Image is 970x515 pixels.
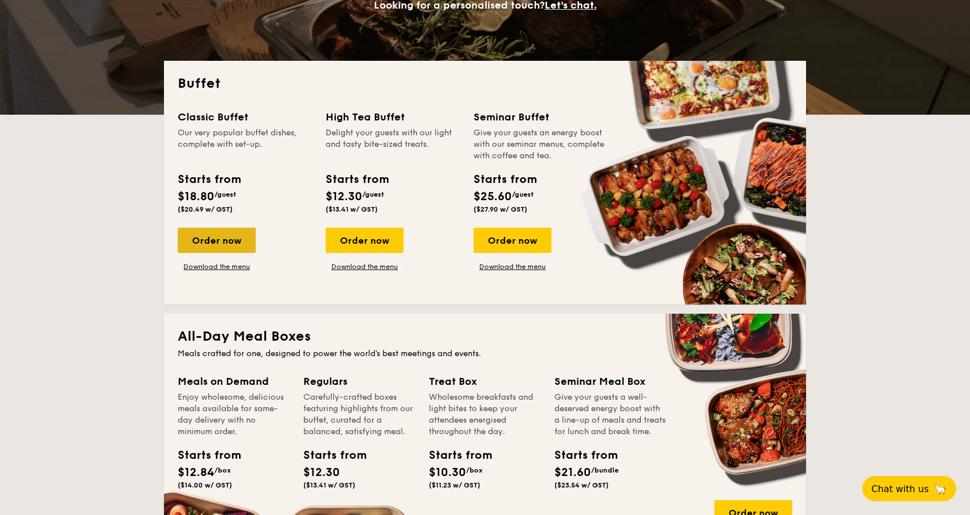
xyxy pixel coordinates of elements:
span: $18.80 [178,190,214,204]
div: Enjoy wholesome, delicious meals available for same-day delivery with no minimum order. [178,392,290,438]
div: Meals on Demand [178,373,290,389]
div: Our very popular buffet dishes, complete with set-up. [178,127,312,162]
div: Starts from [474,171,536,188]
span: ($23.54 w/ GST) [554,481,609,489]
div: Give your guests a well-deserved energy boost with a line-up of meals and treats for lunch and br... [554,392,666,438]
h2: All-Day Meal Boxes [178,327,792,346]
span: 🦙 [933,482,947,496]
div: Starts from [554,447,606,464]
a: Download the menu [178,262,256,271]
div: Wholesome breakfasts and light bites to keep your attendees energised throughout the day. [429,392,541,438]
h2: Buffet [178,75,792,93]
span: $10.30 [429,466,466,479]
span: Chat with us [871,483,929,494]
span: ($27.90 w/ GST) [474,205,527,213]
div: Delight your guests with our light and tasty bite-sized treats. [326,127,460,162]
span: /box [214,466,231,474]
span: ($11.23 w/ GST) [429,481,480,489]
div: Treat Box [429,373,541,389]
a: Download the menu [474,262,552,271]
span: $12.30 [326,190,362,204]
div: Seminar Meal Box [554,373,666,389]
span: ($20.49 w/ GST) [178,205,233,213]
div: Give your guests an energy boost with our seminar menus, complete with coffee and tea. [474,127,608,162]
span: ($13.41 w/ GST) [303,481,355,489]
div: High Tea Buffet [326,109,460,125]
div: Carefully-crafted boxes featuring highlights from our buffet, curated for a balanced, satisfying ... [303,392,415,438]
div: Regulars [303,373,415,389]
div: Classic Buffet [178,109,312,125]
a: Download the menu [326,262,404,271]
span: /guest [214,190,236,198]
span: ($13.41 w/ GST) [326,205,378,213]
span: /guest [362,190,384,198]
div: Order now [326,228,404,253]
div: Starts from [178,171,240,188]
span: /box [466,466,483,474]
div: Starts from [429,447,480,464]
div: Order now [178,228,256,253]
div: Starts from [303,447,355,464]
span: $12.30 [303,466,340,479]
div: Starts from [326,171,388,188]
span: $12.84 [178,466,214,479]
span: /bundle [591,466,619,474]
div: Starts from [178,447,229,464]
div: Order now [474,228,552,253]
div: Meals crafted for one, designed to power the world's best meetings and events. [178,348,792,360]
span: $25.60 [474,190,512,204]
span: /guest [512,190,534,198]
button: Chat with us🦙 [862,476,956,501]
div: Seminar Buffet [474,109,608,125]
span: ($14.00 w/ GST) [178,481,232,489]
span: $21.60 [554,466,591,479]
